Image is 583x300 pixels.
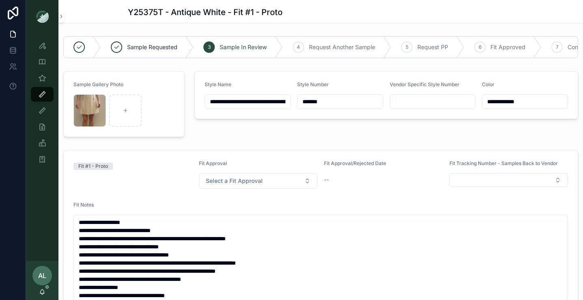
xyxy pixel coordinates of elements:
[199,160,227,166] span: Fit Approval
[127,43,177,51] span: Sample Requested
[26,33,58,177] div: scrollable content
[208,44,211,50] span: 3
[324,176,329,184] span: --
[309,43,375,51] span: Request Another Sample
[205,81,231,87] span: Style Name
[36,10,49,23] img: App logo
[38,271,46,280] span: AL
[449,160,558,166] span: Fit Tracking Number - Samples Back to Vendor
[78,163,108,170] div: Fit #1 - Proto
[199,173,318,189] button: Select Button
[73,202,94,208] span: Fit Notes
[297,44,300,50] span: 4
[297,81,329,87] span: Style Number
[406,44,408,50] span: 5
[220,43,267,51] span: Sample In Review
[324,160,386,166] span: Fit Approval/Rejected Date
[417,43,448,51] span: Request PP
[449,173,568,187] button: Select Button
[206,177,263,185] span: Select a Fit Approval
[556,44,559,50] span: 7
[490,43,525,51] span: Fit Approved
[482,81,494,87] span: Color
[479,44,482,50] span: 6
[390,81,460,87] span: Vendor Specific Style Number
[128,7,283,18] h1: Y25375T - Antique White - Fit #1 - Proto
[73,81,123,87] span: Sample Gallery Photo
